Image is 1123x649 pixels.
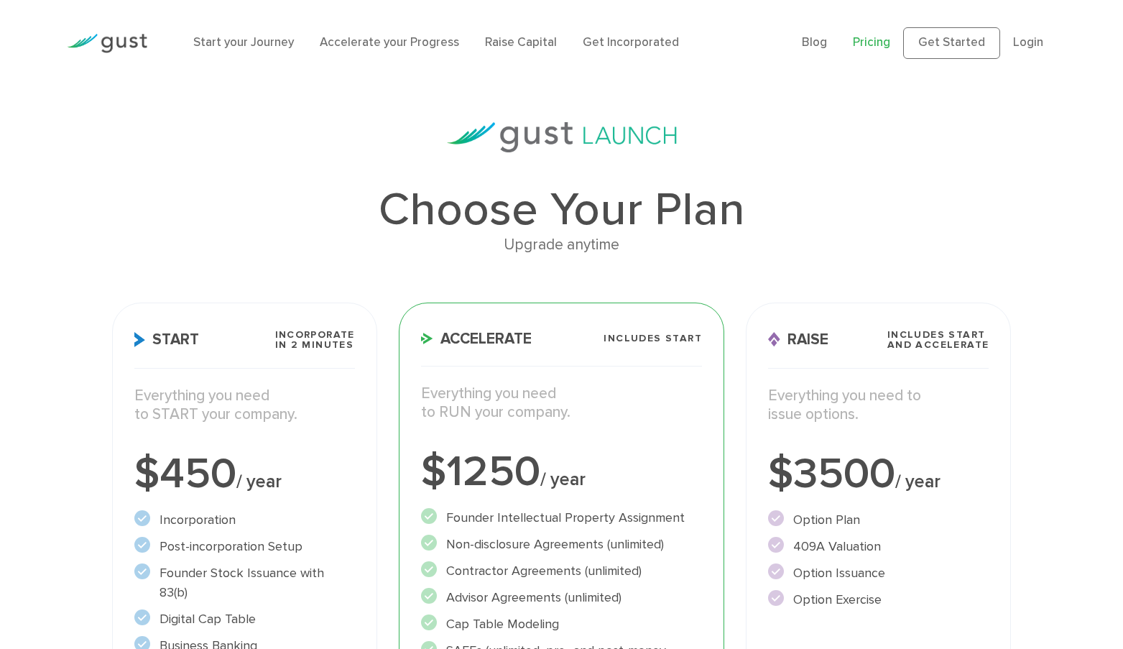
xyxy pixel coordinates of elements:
li: Digital Cap Table [134,609,355,629]
a: Accelerate your Progress [320,35,459,50]
li: Cap Table Modeling [421,615,702,634]
span: Includes START and ACCELERATE [887,330,989,350]
img: Raise Icon [768,332,780,347]
li: Option Issuance [768,563,989,583]
li: Founder Stock Issuance with 83(b) [134,563,355,602]
a: Raise Capital [485,35,557,50]
a: Login [1013,35,1043,50]
a: Get Incorporated [583,35,679,50]
h1: Choose Your Plan [112,187,1012,233]
span: Includes START [604,333,702,344]
div: $450 [134,453,355,496]
p: Everything you need to issue options. [768,387,989,425]
img: Start Icon X2 [134,332,145,347]
a: Get Started [903,27,1000,59]
li: Incorporation [134,510,355,530]
img: Gust Logo [67,34,147,53]
span: Raise [768,332,828,347]
img: Accelerate Icon [421,333,433,344]
span: Accelerate [421,331,532,346]
span: / year [236,471,282,492]
div: $1250 [421,451,702,494]
li: Contractor Agreements (unlimited) [421,561,702,581]
p: Everything you need to START your company. [134,387,355,425]
li: 409A Valuation [768,537,989,556]
li: Option Plan [768,510,989,530]
span: / year [540,469,586,490]
span: / year [895,471,941,492]
a: Pricing [853,35,890,50]
span: Start [134,332,199,347]
li: Option Exercise [768,590,989,609]
div: Upgrade anytime [112,233,1012,257]
a: Blog [802,35,827,50]
a: Start your Journey [193,35,294,50]
li: Advisor Agreements (unlimited) [421,588,702,607]
p: Everything you need to RUN your company. [421,385,702,423]
li: Founder Intellectual Property Assignment [421,508,702,528]
li: Non-disclosure Agreements (unlimited) [421,535,702,554]
img: gust-launch-logos.svg [447,122,677,152]
div: $3500 [768,453,989,496]
li: Post-incorporation Setup [134,537,355,556]
span: Incorporate in 2 Minutes [275,330,355,350]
